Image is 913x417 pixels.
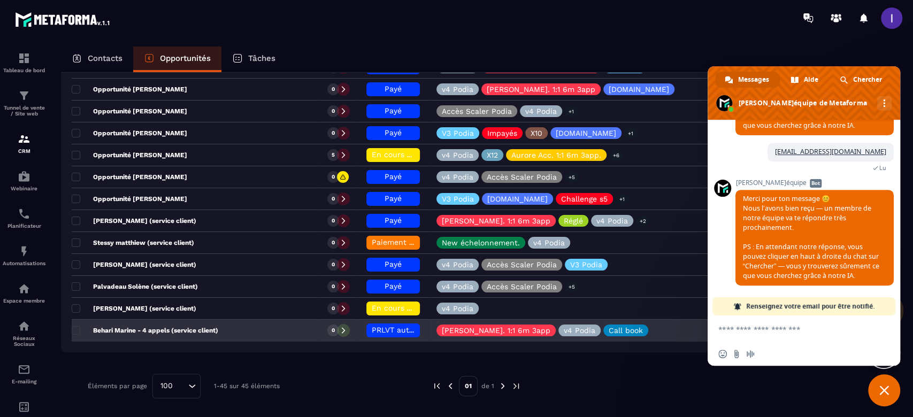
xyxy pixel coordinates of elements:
img: formation [18,52,30,65]
p: Accès Scaler Podia [442,107,512,115]
p: de 1 [481,382,494,390]
img: social-network [18,320,30,333]
img: prev [432,381,442,391]
img: automations [18,245,30,258]
a: automationsautomationsWebinaire [3,162,45,199]
p: [DOMAIN_NAME] [609,86,669,93]
span: PRLVT auto en attente [372,326,455,334]
img: formation [18,133,30,145]
p: 0 [332,217,335,225]
p: v4 Podia [533,239,565,246]
p: +1 [616,194,628,205]
div: Search for option [152,374,201,398]
img: next [511,381,521,391]
p: v4 Podia [596,217,628,225]
p: Opportunités [160,53,211,63]
p: 0 [332,283,335,290]
p: X12 [487,151,498,159]
a: formationformationTableau de bord [3,44,45,81]
p: +1 [624,128,637,139]
p: +2 [636,215,650,227]
span: Payé [385,106,402,115]
a: automationsautomationsEspace membre [3,274,45,312]
span: 100 [157,380,177,392]
p: v4 Podia [442,86,473,93]
span: Messages [738,72,769,88]
img: email [18,363,30,376]
p: [PERSON_NAME]. 1:1 6m 3app [487,86,595,93]
a: Tâches [221,47,286,72]
p: 0 [332,86,335,93]
img: accountant [18,400,30,413]
span: Payé [385,128,402,137]
span: Envoyer un fichier [732,350,741,358]
p: Tunnel de vente / Site web [3,105,45,117]
p: Tâches [248,53,275,63]
span: Chercher [853,72,882,88]
img: automations [18,170,30,183]
p: Tableau de bord [3,67,45,73]
textarea: Entrez votre message... [718,315,868,342]
a: formationformationCRM [3,125,45,162]
p: Accès Scaler Podia [487,283,557,290]
p: [PERSON_NAME]. 1:1 6m 3app [442,327,550,334]
a: Opportunités [133,47,221,72]
p: v4 Podia [442,283,473,290]
p: Opportunité [PERSON_NAME] [72,107,187,115]
p: 0 [332,305,335,312]
p: V3 Podia [442,195,474,203]
p: Accès Scaler Podia [487,173,557,181]
span: En cours de régularisation [372,150,469,159]
a: schedulerschedulerPlanificateur [3,199,45,237]
a: [EMAIL_ADDRESS][DOMAIN_NAME] [775,147,886,156]
a: Contacts [61,47,133,72]
a: emailemailE-mailing [3,355,45,392]
p: +6 [609,150,623,161]
p: Webinaire [3,186,45,191]
p: Aurore Acc. 1:1 6m 3app. [511,151,601,159]
span: Payé [385,216,402,225]
p: v4 Podia [442,305,473,312]
p: CRM [3,148,45,154]
p: X10 [531,129,542,137]
img: next [498,381,508,391]
p: Opportunité [PERSON_NAME] [72,151,187,159]
p: Challenge s5 [561,195,608,203]
p: [DOMAIN_NAME] [556,129,616,137]
p: Impayés [487,129,517,137]
p: [PERSON_NAME] (service client) [72,304,196,313]
span: Paiement reporté/échelonné [372,238,477,246]
span: Message audio [746,350,755,358]
p: E-mailing [3,379,45,384]
p: v4 Podia [442,151,473,159]
p: Réseaux Sociaux [3,335,45,347]
a: formationformationTunnel de vente / Site web [3,81,45,125]
p: 5 [332,151,335,159]
a: Chercher [830,72,893,88]
a: Fermer le chat [868,374,900,406]
p: v4 Podia [442,173,473,181]
p: 0 [332,261,335,268]
input: Search for option [177,380,186,392]
p: Contacts [88,53,122,63]
span: Payé [385,194,402,203]
p: V3 Podia [442,129,474,137]
p: Réglé [564,217,583,225]
p: [DOMAIN_NAME] [487,195,548,203]
span: [PERSON_NAME]équipe [735,179,894,187]
span: Aide [804,72,818,88]
p: [PERSON_NAME] (service client) [72,217,196,225]
p: Stessy matthiew (service client) [72,238,194,247]
p: Opportunité [PERSON_NAME] [72,173,187,181]
p: v4 Podia [442,261,473,268]
p: Espace membre [3,298,45,304]
p: v4 Podia [564,327,595,334]
span: Lu [879,164,886,172]
p: +5 [565,281,579,292]
img: logo [15,10,111,29]
img: prev [446,381,455,391]
p: [PERSON_NAME] (service client) [72,260,196,269]
span: Insérer un emoji [718,350,727,358]
p: 0 [332,107,335,115]
p: [PERSON_NAME]. 1:1 6m 3app [442,217,550,225]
